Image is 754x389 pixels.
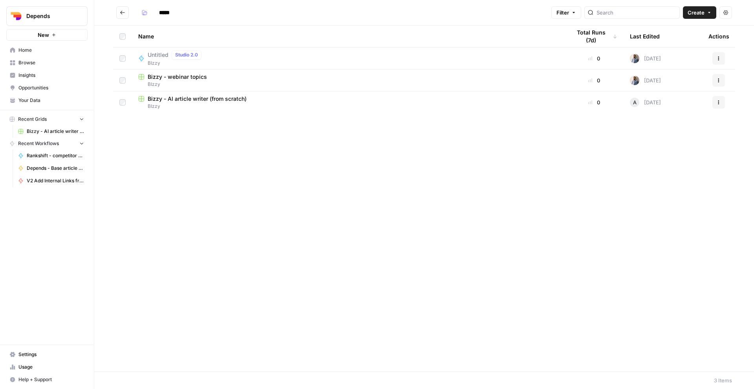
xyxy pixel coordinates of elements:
[148,73,207,81] span: Bizzy - webinar topics
[18,72,84,79] span: Insights
[18,47,84,54] span: Home
[18,364,84,371] span: Usage
[138,50,558,67] a: UntitledStudio 2.0BIzzy
[138,73,558,88] a: Bizzy - webinar topicsBIzzy
[630,76,639,85] img: 542af2wjek5zirkck3dd1n2hljhm
[15,125,88,138] a: Bizzy - AI article writer (from scratch)
[148,95,247,103] span: Bizzy - AI article writer (from scratch)
[571,25,617,47] div: Total Runs (7d)
[175,51,198,58] span: Studio 2.0
[18,376,84,383] span: Help + Support
[633,98,637,106] span: A
[6,373,88,386] button: Help + Support
[630,54,661,63] div: [DATE]
[6,138,88,149] button: Recent Workflows
[18,84,84,91] span: Opportunities
[15,149,88,162] a: Rankshift - competitor pages
[571,98,617,106] div: 0
[38,31,49,39] span: New
[6,94,88,107] a: Your Data
[138,25,558,47] div: Name
[18,116,47,123] span: Recent Grids
[630,25,660,47] div: Last Edited
[15,162,88,175] a: Depends - Base article writer
[138,103,558,110] span: BIzzy
[26,12,74,20] span: Depends
[15,175,88,187] a: V2 Add Internal Links from Knowledge Base - Fork
[116,6,129,19] button: Go back
[630,76,661,85] div: [DATE]
[714,376,732,384] div: 3 Items
[148,60,205,67] span: BIzzy
[138,81,558,88] span: BIzzy
[27,177,84,184] span: V2 Add Internal Links from Knowledge Base - Fork
[6,361,88,373] a: Usage
[18,97,84,104] span: Your Data
[571,55,617,62] div: 0
[148,51,168,59] span: Untitled
[683,6,716,19] button: Create
[551,6,581,19] button: Filter
[18,140,59,147] span: Recent Workflows
[18,59,84,66] span: Browse
[27,165,84,172] span: Depends - Base article writer
[597,9,676,16] input: Search
[6,113,88,125] button: Recent Grids
[6,29,88,41] button: New
[9,9,23,23] img: Depends Logo
[6,348,88,361] a: Settings
[138,95,558,110] a: Bizzy - AI article writer (from scratch)BIzzy
[6,69,88,82] a: Insights
[6,6,88,26] button: Workspace: Depends
[6,82,88,94] a: Opportunities
[6,56,88,69] a: Browse
[27,128,84,135] span: Bizzy - AI article writer (from scratch)
[708,25,729,47] div: Actions
[571,76,617,84] div: 0
[18,351,84,358] span: Settings
[630,54,639,63] img: 542af2wjek5zirkck3dd1n2hljhm
[27,152,84,159] span: Rankshift - competitor pages
[556,9,569,16] span: Filter
[630,98,661,107] div: [DATE]
[688,9,705,16] span: Create
[6,44,88,56] a: Home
